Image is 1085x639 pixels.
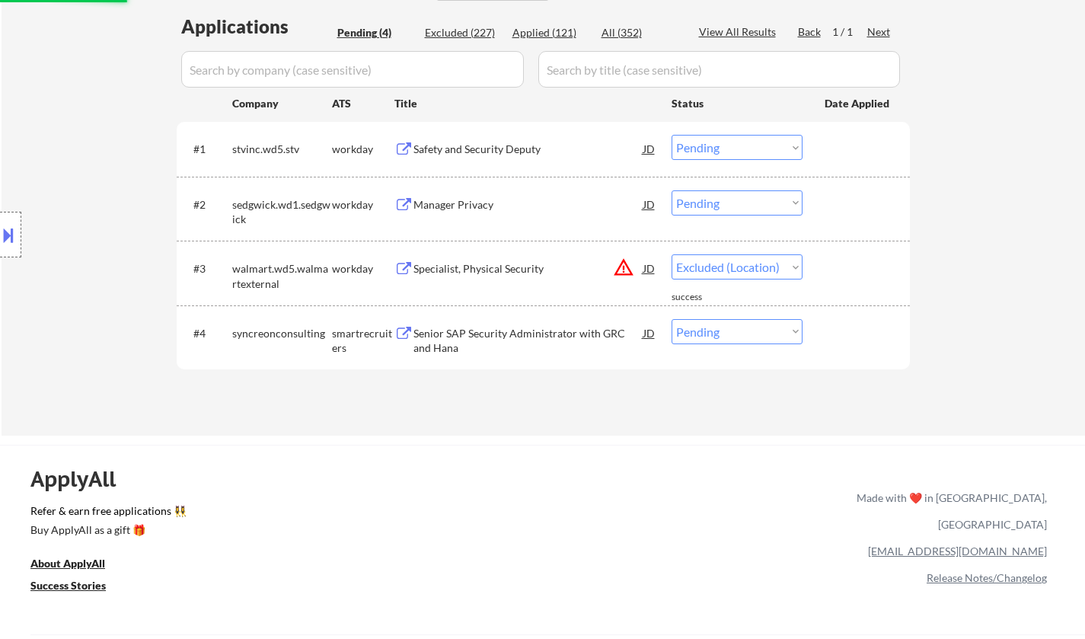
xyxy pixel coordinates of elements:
[413,261,643,276] div: Specialist, Physical Security
[602,25,678,40] div: All (352)
[825,96,892,111] div: Date Applied
[613,257,634,278] button: warning_amber
[181,51,524,88] input: Search by company (case sensitive)
[337,25,413,40] div: Pending (4)
[642,319,657,347] div: JD
[867,24,892,40] div: Next
[332,326,394,356] div: smartrecruiters
[30,466,133,492] div: ApplyAll
[798,24,822,40] div: Back
[512,25,589,40] div: Applied (121)
[30,522,183,541] a: Buy ApplyAll as a gift 🎁
[232,96,332,111] div: Company
[868,545,1047,558] a: [EMAIL_ADDRESS][DOMAIN_NAME]
[699,24,780,40] div: View All Results
[332,197,394,212] div: workday
[394,96,657,111] div: Title
[30,577,126,596] a: Success Stories
[30,555,126,574] a: About ApplyAll
[672,291,732,304] div: success
[30,557,105,570] u: About ApplyAll
[232,142,332,157] div: stvinc.wd5.stv
[232,261,332,291] div: walmart.wd5.walmartexternal
[30,525,183,535] div: Buy ApplyAll as a gift 🎁
[30,506,538,522] a: Refer & earn free applications 👯‍♀️
[642,254,657,282] div: JD
[850,484,1047,538] div: Made with ❤️ in [GEOGRAPHIC_DATA], [GEOGRAPHIC_DATA]
[413,326,643,356] div: Senior SAP Security Administrator with GRC and Hana
[413,142,643,157] div: Safety and Security Deputy
[30,579,106,592] u: Success Stories
[642,190,657,218] div: JD
[642,135,657,162] div: JD
[232,326,332,341] div: syncreonconsulting
[332,142,394,157] div: workday
[538,51,900,88] input: Search by title (case sensitive)
[927,571,1047,584] a: Release Notes/Changelog
[332,261,394,276] div: workday
[672,89,803,117] div: Status
[425,25,501,40] div: Excluded (227)
[832,24,867,40] div: 1 / 1
[332,96,394,111] div: ATS
[413,197,643,212] div: Manager Privacy
[232,197,332,227] div: sedgwick.wd1.sedgwick
[181,18,332,36] div: Applications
